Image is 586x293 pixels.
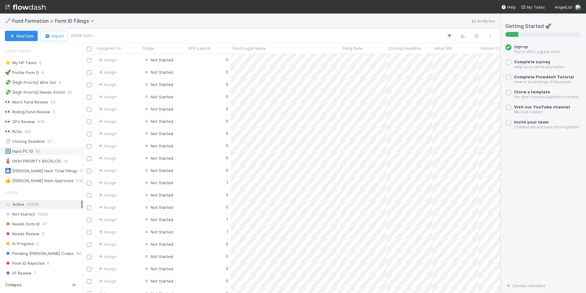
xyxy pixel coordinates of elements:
[226,93,228,100] div: 0
[5,108,50,116] div: Rolling Fund Review
[97,81,116,88] span: Assign
[97,278,116,284] span: Assign
[5,80,11,85] span: 💸
[143,167,173,174] div: Not Started
[514,89,550,94] a: Clone a template
[226,253,228,259] div: 0
[97,131,116,137] span: Assign
[226,241,228,247] div: 0
[143,193,173,197] span: Not Started
[47,138,52,145] span: 27
[5,89,11,95] span: 💸
[514,104,570,109] a: Visit our YouTube channel
[143,131,173,136] span: Not Started
[143,192,173,198] div: Not Started
[76,177,84,185] span: 1120
[143,229,173,235] div: Not Started
[143,253,173,260] div: Not Started
[42,220,47,228] span: 47
[97,253,116,260] div: Assign
[5,260,44,267] span: Form ID Rejected
[555,5,573,10] span: AngelList
[87,242,91,247] input: Toggle Row Selected
[5,138,45,145] div: Closing Deadline
[97,69,116,75] span: Assign
[5,269,32,277] span: FF Review
[226,81,228,87] div: 0
[143,106,173,112] div: Not Started
[505,283,545,288] a: Dismiss checklist
[471,17,495,25] a: Analytics
[5,2,46,12] img: logo-inverted-e16ddd16eac7371096b0.svg
[76,250,81,257] span: 84
[143,107,173,111] span: Not Started
[41,69,44,76] span: 4
[5,148,11,154] span: 🔢
[143,205,173,210] span: Not Started
[5,220,40,228] span: Needs Form ID
[87,144,91,149] input: Toggle Row Selected
[143,217,173,223] div: Not Started
[5,178,11,183] span: 👍
[514,49,560,54] small: You’re off to a great start!
[97,229,116,235] span: Assign
[68,88,72,96] span: 41
[5,99,11,104] span: 👀
[434,45,452,51] span: Initial DRI
[514,119,549,124] a: Invite your team
[514,74,574,79] span: Complete Flowdash Tutorial
[514,80,572,84] small: How to build things in Flowdash.
[5,79,56,86] div: [High Priority] Wire Out
[226,204,228,210] div: 0
[5,109,11,114] span: 👀
[143,94,173,100] div: Not Started
[188,45,211,51] span: SPV Launch
[97,155,116,161] div: Assign
[37,210,48,218] span: 11200
[5,147,33,155] div: Input FC ID
[97,118,116,124] span: Assign
[97,204,116,210] span: Assign
[143,94,173,99] span: Not Started
[226,216,228,222] div: 1
[87,267,91,272] input: Toggle Row Selected
[42,230,44,238] span: 3
[97,45,121,51] span: Assigned To
[97,94,116,100] div: Assign
[87,107,91,112] input: Toggle Row Selected
[143,69,173,75] div: Not Started
[5,230,40,238] span: Needs Review
[5,240,34,248] span: In Progress
[87,218,91,222] input: Toggle Row Selected
[226,155,228,161] div: 0
[87,255,91,259] input: Toggle Row Selected
[514,59,550,64] a: Complete survey
[143,168,173,173] span: Not Started
[5,282,21,288] span: Collapse
[87,47,91,51] input: Toggle All Rows Selected
[5,250,74,257] span: Pending [PERSON_NAME] Codes
[143,57,173,63] div: Not Started
[226,130,228,136] div: 0
[143,131,173,137] div: Not Started
[5,88,65,96] div: [High Priority] Needs Action
[5,167,78,175] div: [PERSON_NAME] Next Total Filings
[143,254,173,259] span: Not Started
[143,57,173,62] span: Not Started
[143,266,173,272] div: Not Started
[97,241,116,247] span: Assign
[143,278,173,284] div: Not Started
[5,98,48,106] div: Micro Fund Review
[87,119,91,124] input: Toggle Row Selected
[87,230,91,235] input: Toggle Row Selected
[514,110,543,114] small: We love videos!
[226,57,228,63] div: 0
[97,167,116,174] span: Assign
[226,278,228,284] div: 0
[47,260,49,267] span: 6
